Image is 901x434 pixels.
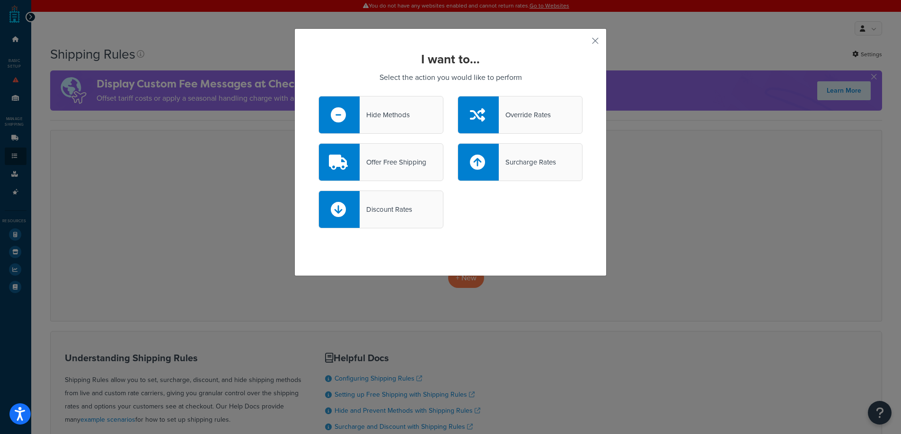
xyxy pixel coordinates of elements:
[360,108,410,122] div: Hide Methods
[421,50,480,68] strong: I want to...
[360,203,412,216] div: Discount Rates
[360,156,426,169] div: Offer Free Shipping
[499,108,551,122] div: Override Rates
[318,71,583,84] p: Select the action you would like to perform
[499,156,556,169] div: Surcharge Rates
